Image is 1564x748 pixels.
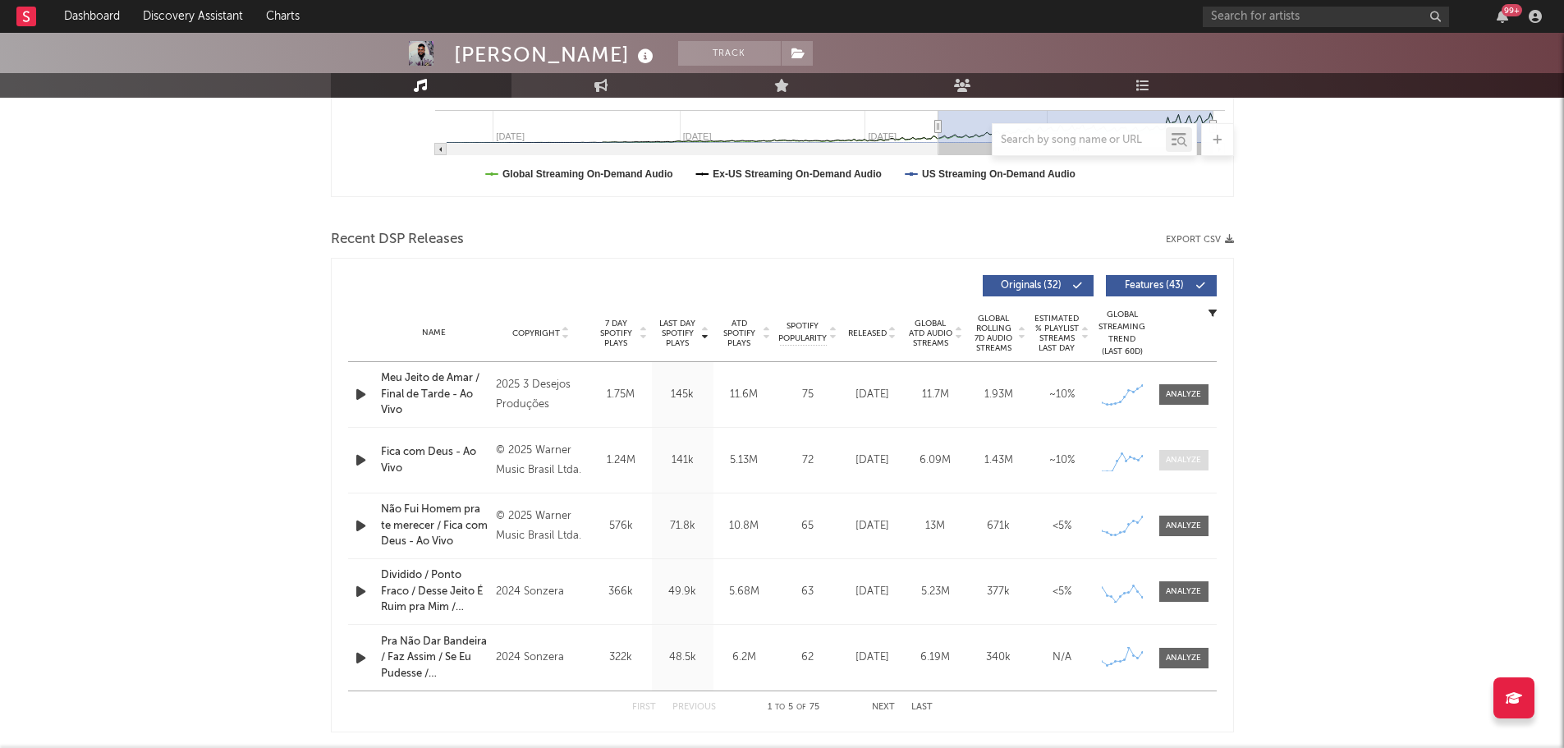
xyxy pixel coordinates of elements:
[1034,387,1089,403] div: ~ 10 %
[496,375,585,415] div: 2025 3 Desejos Produções
[845,452,900,469] div: [DATE]
[594,387,648,403] div: 1.75M
[718,319,761,348] span: ATD Spotify Plays
[971,518,1026,535] div: 671k
[908,387,963,403] div: 11.7M
[718,649,771,666] div: 6.2M
[656,649,709,666] div: 48.5k
[971,452,1026,469] div: 1.43M
[749,698,839,718] div: 1 5 75
[502,168,673,180] text: Global Streaming On-Demand Audio
[718,518,771,535] div: 10.8M
[594,584,648,600] div: 366k
[496,648,585,668] div: 2024 Sonzera
[672,703,716,712] button: Previous
[594,649,648,666] div: 322k
[908,649,963,666] div: 6.19M
[678,41,781,66] button: Track
[1117,281,1192,291] span: Features ( 43 )
[1098,309,1147,358] div: Global Streaming Trend (Last 60D)
[381,502,488,550] a: Não Fui Homem pra te merecer / Fica com Deus - Ao Vivo
[331,230,464,250] span: Recent DSP Releases
[718,452,771,469] div: 5.13M
[1034,649,1089,666] div: N/A
[656,518,709,535] div: 71.8k
[496,441,585,480] div: © 2025 Warner Music Brasil Ltda.
[872,703,895,712] button: Next
[993,134,1166,147] input: Search by song name or URL
[908,452,963,469] div: 6.09M
[718,387,771,403] div: 11.6M
[1034,518,1089,535] div: <5%
[496,507,585,546] div: © 2025 Warner Music Brasil Ltda.
[713,168,882,180] text: Ex-US Streaming On-Demand Audio
[779,452,837,469] div: 72
[594,518,648,535] div: 576k
[454,41,658,68] div: [PERSON_NAME]
[381,327,488,339] div: Name
[779,518,837,535] div: 65
[845,387,900,403] div: [DATE]
[1497,10,1508,23] button: 99+
[656,452,709,469] div: 141k
[845,584,900,600] div: [DATE]
[848,328,887,338] span: Released
[845,649,900,666] div: [DATE]
[656,319,699,348] span: Last Day Spotify Plays
[496,582,585,602] div: 2024 Sonzera
[971,584,1026,600] div: 377k
[971,314,1016,353] span: Global Rolling 7D Audio Streams
[381,567,488,616] a: Dividido / Ponto Fraco / Desse Jeito É Ruim pra Mim / Alucinado
[1502,4,1522,16] div: 99 +
[779,387,837,403] div: 75
[922,168,1076,180] text: US Streaming On-Demand Audio
[656,584,709,600] div: 49.9k
[718,584,771,600] div: 5.68M
[993,281,1069,291] span: Originals ( 32 )
[1203,7,1449,27] input: Search for artists
[381,634,488,682] a: Pra Não Dar Bandeira / Faz Assim / Se Eu Pudesse / Complicado
[381,370,488,419] a: Meu Jeito de Amar / Final de Tarde - Ao Vivo
[775,704,785,711] span: to
[779,584,837,600] div: 63
[845,518,900,535] div: [DATE]
[908,584,963,600] div: 5.23M
[983,275,1094,296] button: Originals(32)
[911,703,933,712] button: Last
[512,328,560,338] span: Copyright
[908,319,953,348] span: Global ATD Audio Streams
[796,704,806,711] span: of
[779,649,837,666] div: 62
[632,703,656,712] button: First
[778,320,827,345] span: Spotify Popularity
[656,387,709,403] div: 145k
[971,649,1026,666] div: 340k
[1034,584,1089,600] div: <5%
[908,518,963,535] div: 13M
[971,387,1026,403] div: 1.93M
[1166,235,1234,245] button: Export CSV
[381,444,488,476] a: Fica com Deus - Ao Vivo
[1034,314,1080,353] span: Estimated % Playlist Streams Last Day
[1034,452,1089,469] div: ~ 10 %
[594,319,638,348] span: 7 Day Spotify Plays
[1106,275,1217,296] button: Features(43)
[594,452,648,469] div: 1.24M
